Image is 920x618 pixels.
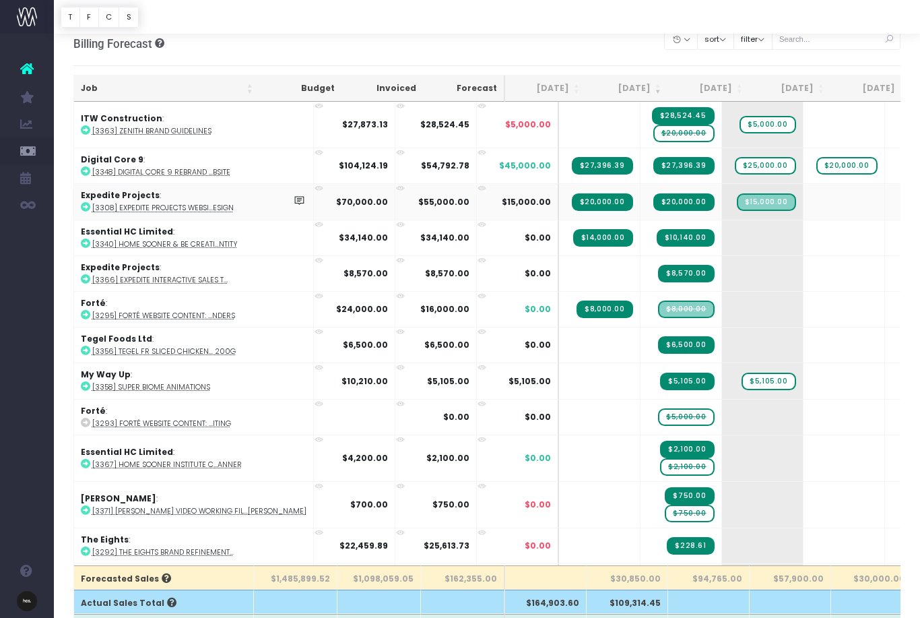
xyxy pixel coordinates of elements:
[61,7,139,28] div: Vertical button group
[424,540,469,551] strong: $25,613.73
[667,537,714,555] span: Streamtime Invoice: 3883 – [3292] The Eights Brand Refinement
[668,75,750,102] th: Oct 25: activate to sort column ascending
[772,29,901,50] input: Search...
[816,157,878,175] span: wayahead Sales Forecast Item
[92,382,210,392] abbr: [3358] Super Biome Animations
[339,160,388,171] strong: $104,124.19
[74,148,314,183] td: :
[425,268,469,279] strong: $8,570.00
[341,75,423,102] th: Invoiced
[81,154,143,165] strong: Digital Core 9
[92,547,234,557] abbr: [3292] The Eights Brand Refinement
[652,107,715,125] span: Streamtime Invoice: 3892 – [3363] Zenith Brand Guidelines
[92,275,228,285] abbr: [3366] Expedite Interactive Sales Tool
[61,7,80,28] button: T
[92,506,306,516] abbr: [3371] Marko Video Working Files and Delivery
[119,7,139,28] button: S
[742,373,795,390] span: wayahead Sales Forecast Item
[350,499,388,510] strong: $700.00
[81,446,173,458] strong: Essential HC Limited
[92,126,211,136] abbr: [3363] Zenith Brand Guidelines
[336,303,388,315] strong: $24,000.00
[74,435,314,481] td: :
[737,193,796,211] span: Streamtime Draft Invoice: 3886 – [3308] Expedite Projects Website Design
[74,291,314,327] td: :
[750,75,831,102] th: Nov 25: activate to sort column ascending
[660,373,714,390] span: Streamtime Invoice: 3888 – [3358] Super Biome Animations
[74,183,314,219] td: :
[81,534,129,545] strong: The Eights
[74,363,314,398] td: :
[339,232,388,243] strong: $34,140.00
[697,29,734,50] button: sort
[525,268,551,280] span: $0.00
[92,460,242,470] abbr: [3367] Home Sooner Institute Collateral_Pen, T shirt, Banner
[573,229,633,247] span: Streamtime Invoice: 3872 – [3340] Home Sooner & BE Creative Strategy + HSI Mini Identity
[658,336,714,354] span: Streamtime Invoice: 3882 – [3356] Tegel FR Sliced Chicken Luncheon 200G
[525,303,551,315] span: $0.00
[740,116,795,133] span: wayahead Sales Forecast Item
[502,196,551,208] span: $15,000.00
[421,565,505,590] th: $162,355.00
[74,102,314,148] td: :
[92,239,238,249] abbr: [3340] Home Sooner & BE Creative Strategy + HSI Mini Identity
[92,203,234,213] abbr: [3308] Expedite Projects Website Design
[74,563,314,599] td: :
[660,458,714,476] span: wayahead Sales Forecast Item
[750,565,831,590] th: $57,900.00
[337,565,421,590] th: $1,098,059.05
[668,565,750,590] th: $94,765.00
[81,333,152,344] strong: Tegel Foods Ltd
[423,75,505,102] th: Forecast
[74,399,314,435] td: :
[572,193,633,211] span: Streamtime Invoice: 3879 – [3308] Expedite Projects Website Design
[587,590,668,614] th: $109,314.45
[525,232,551,244] span: $0.00
[92,311,235,321] abbr: [3295] Forté Website Content: Emotive Product Renders
[665,505,714,522] span: wayahead Sales Forecast Item
[92,167,230,177] abbr: [3348] Digital Core 9 Rebrand & Website
[254,565,337,590] th: $1,485,899.52
[733,29,773,50] button: filter
[420,232,469,243] strong: $34,140.00
[420,303,469,315] strong: $16,000.00
[343,268,388,279] strong: $8,570.00
[587,565,668,590] th: $30,850.00
[81,189,160,201] strong: Expedite Projects
[92,346,236,357] abbr: [3356] Tegel FR Sliced Chicken Luncheon 200G
[658,301,714,318] span: Streamtime Draft Invoice: 3881 – [3295] Forté Website Content: Emotive Product Renders
[424,339,469,350] strong: $6,500.00
[81,493,156,504] strong: [PERSON_NAME]
[665,487,714,505] span: Streamtime Invoice: 3894 – [3371] Marko Video Working Files and Delivery
[577,301,632,318] span: Streamtime Invoice: 3876 – [3295] Forté Website Content: Emotive Product Renders
[74,481,314,528] td: :
[98,7,120,28] button: C
[73,37,152,51] span: Billing Forecast
[508,375,551,388] span: $5,105.00
[658,408,714,426] span: wayahead Sales Forecast Item
[505,75,587,102] th: Aug 25: activate to sort column ascending
[658,265,714,282] span: Streamtime Invoice: 3890 – [3366] Expedite Interactive Sales Tool_Launch
[17,591,37,611] img: images/default_profile_image.png
[660,441,714,458] span: Streamtime Invoice: 3893 – [3367] Home Sooner Institute Collateral_Pen, T shirt, Banner
[499,160,551,172] span: $45,000.00
[74,220,314,255] td: :
[81,405,106,416] strong: Forté
[74,327,314,363] td: :
[427,375,469,387] strong: $5,105.00
[525,452,551,464] span: $0.00
[426,452,469,464] strong: $2,100.00
[336,196,388,208] strong: $70,000.00
[831,75,913,102] th: Dec 25: activate to sort column ascending
[81,226,173,237] strong: Essential HC Limited
[421,160,469,171] strong: $54,792.78
[92,419,231,429] abbr: [3293] Forté Website Content: Copywriting
[260,75,341,102] th: Budget
[432,499,469,510] strong: $750.00
[525,499,551,511] span: $0.00
[81,113,162,124] strong: ITW Construction
[525,540,551,552] span: $0.00
[81,369,131,380] strong: My Way Up
[81,261,160,273] strong: Expedite Projects
[572,157,633,175] span: Streamtime Invoice: 3871 – [3348] Digital Core 9 Rebrand & Website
